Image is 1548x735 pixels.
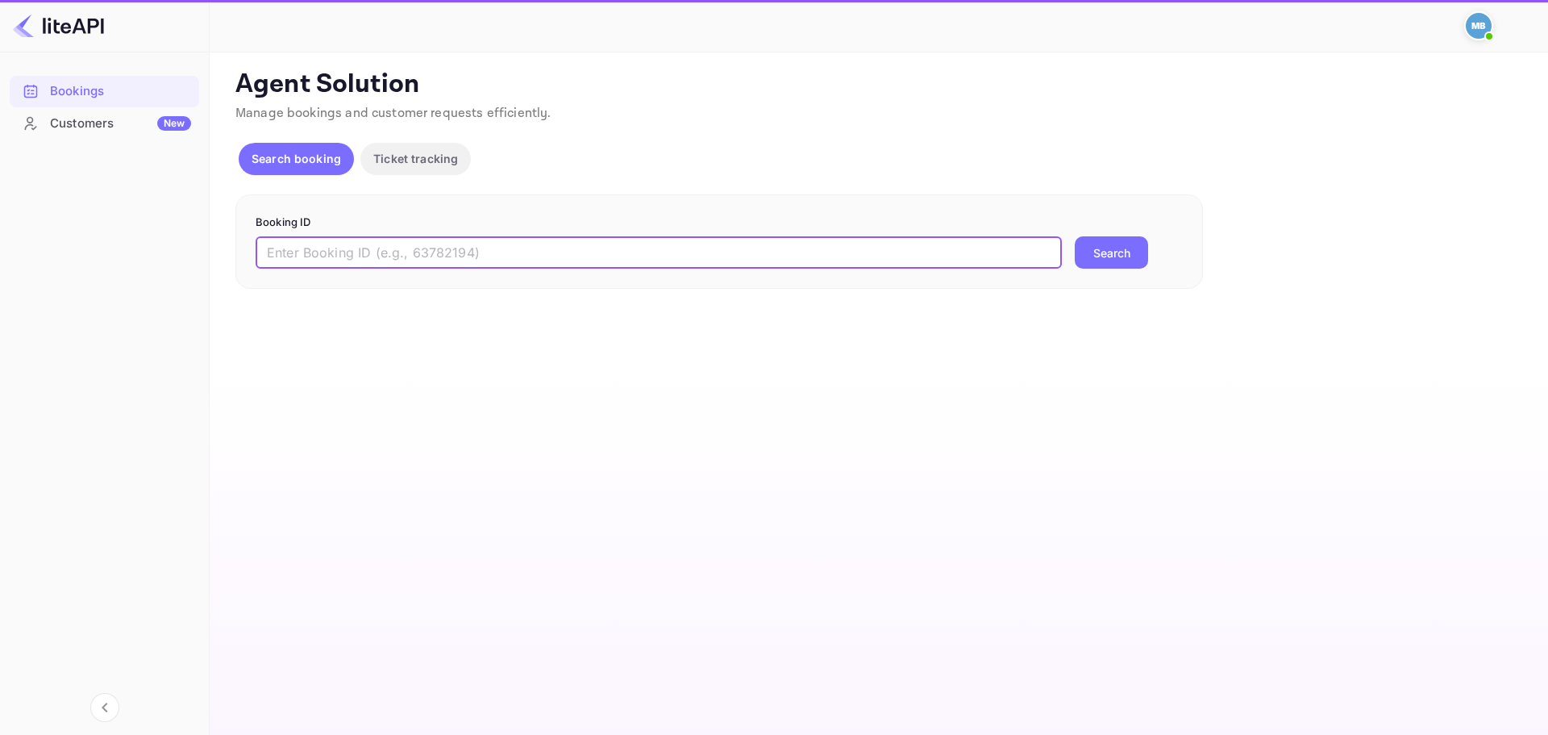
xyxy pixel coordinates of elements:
a: Bookings [10,76,199,106]
p: Ticket tracking [373,150,458,167]
a: CustomersNew [10,108,199,138]
img: LiteAPI logo [13,13,104,39]
button: Collapse navigation [90,693,119,722]
input: Enter Booking ID (e.g., 63782194) [256,236,1062,269]
div: Customers [50,115,191,133]
p: Search booking [252,150,341,167]
div: Bookings [50,82,191,101]
img: Mohcine Belkhir [1466,13,1492,39]
button: Search [1075,236,1148,269]
p: Agent Solution [235,69,1519,101]
div: New [157,116,191,131]
p: Booking ID [256,215,1183,231]
div: Bookings [10,76,199,107]
span: Manage bookings and customer requests efficiently. [235,105,551,122]
div: CustomersNew [10,108,199,140]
